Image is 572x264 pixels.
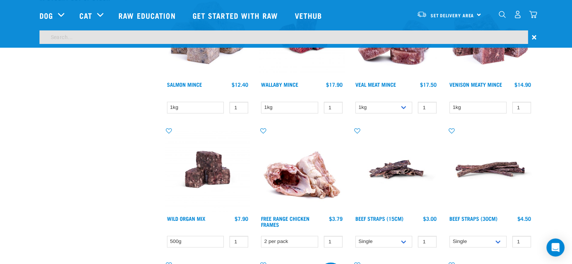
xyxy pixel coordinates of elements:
div: $14.90 [514,81,531,87]
img: home-icon-1@2x.png [499,11,506,18]
div: $7.90 [235,216,248,222]
img: Raw Essentials Beef Straps 6 Pack [448,127,533,212]
img: van-moving.png [417,11,427,18]
div: $17.50 [420,81,437,87]
span: Set Delivery Area [431,14,474,17]
input: 1 [324,236,343,247]
div: $12.40 [232,81,248,87]
a: Beef Straps (15cm) [355,217,404,220]
a: Venison Meaty Mince [449,83,502,86]
div: $3.00 [423,216,437,222]
input: 1 [229,236,248,247]
img: home-icon@2x.png [529,11,537,18]
a: Raw Education [111,0,185,30]
div: Open Intercom Messenger [546,238,564,256]
div: $3.79 [329,216,343,222]
input: 1 [229,102,248,113]
a: Veal Meat Mince [355,83,396,86]
a: Get started with Raw [185,0,287,30]
a: Free Range Chicken Frames [261,217,310,226]
img: user.png [514,11,522,18]
a: Dog [39,10,53,21]
span: × [532,30,537,44]
a: Wild Organ Mix [167,217,205,220]
div: $4.50 [517,216,531,222]
input: 1 [324,102,343,113]
input: 1 [418,236,437,247]
input: 1 [418,102,437,113]
img: Raw Essentials Beef Straps 15cm 6 Pack [354,127,439,212]
input: 1 [512,102,531,113]
a: Salmon Mince [167,83,202,86]
div: $17.90 [326,81,343,87]
input: 1 [512,236,531,247]
a: Cat [79,10,92,21]
a: Beef Straps (30cm) [449,217,498,220]
a: Vethub [287,0,332,30]
img: Wild Organ Mix [165,127,250,212]
img: 1236 Chicken Frame Turks 01 [259,127,344,212]
input: Search... [39,30,528,44]
a: Wallaby Mince [261,83,298,86]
